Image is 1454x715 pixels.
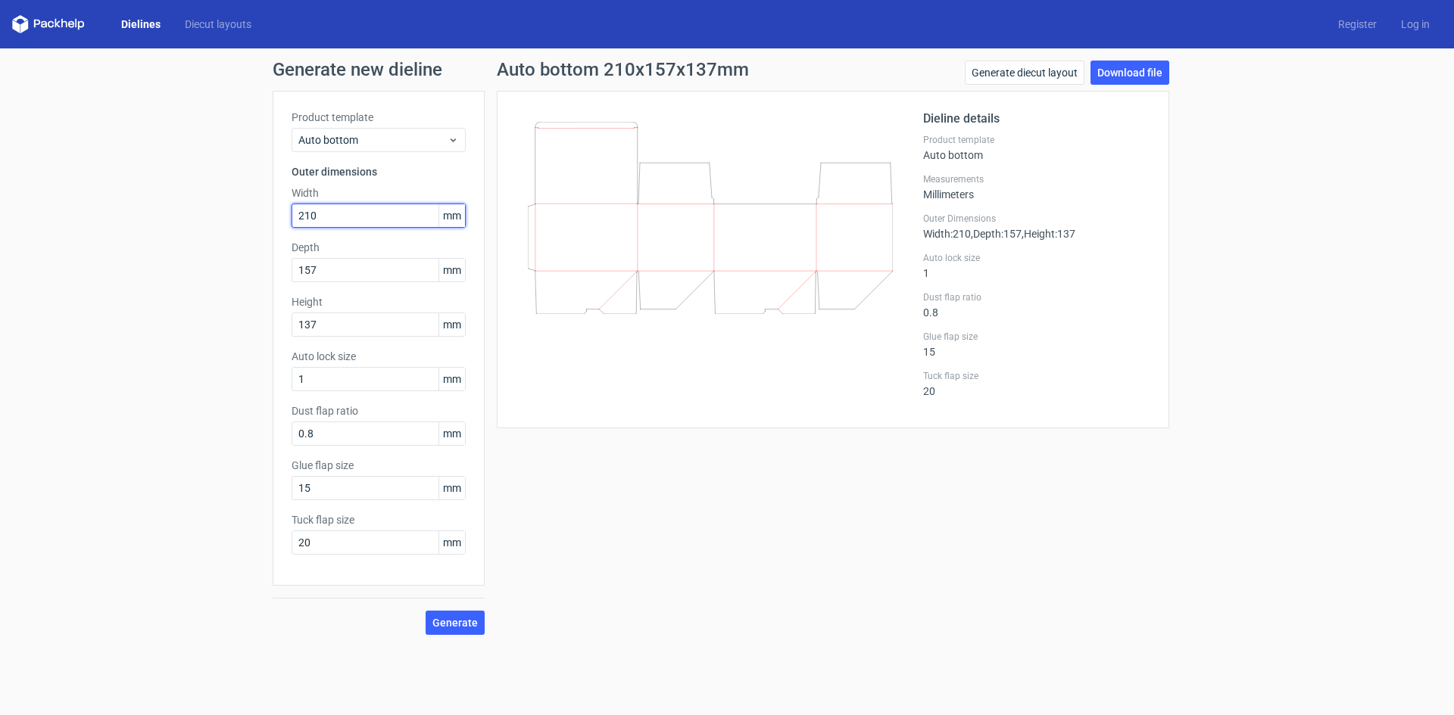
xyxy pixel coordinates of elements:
label: Auto lock size [923,252,1150,264]
label: Product template [292,110,466,125]
a: Download file [1090,61,1169,85]
a: Diecut layouts [173,17,264,32]
h1: Generate new dieline [273,61,1181,79]
span: , Height : 137 [1022,228,1075,240]
a: Generate diecut layout [965,61,1084,85]
span: mm [438,313,465,336]
h1: Auto bottom 210x157x137mm [497,61,749,79]
label: Outer Dimensions [923,213,1150,225]
span: mm [438,422,465,445]
span: Auto bottom [298,132,448,148]
span: Width : 210 [923,228,971,240]
label: Height [292,294,466,309]
button: Generate [426,611,485,635]
span: mm [438,368,465,390]
label: Width [292,185,466,201]
label: Tuck flap size [923,370,1150,382]
label: Dust flap ratio [923,291,1150,303]
span: , Depth : 157 [971,228,1022,240]
label: Auto lock size [292,349,466,364]
label: Product template [923,134,1150,146]
div: 20 [923,370,1150,397]
a: Log in [1389,17,1442,32]
h3: Outer dimensions [292,164,466,179]
div: Millimeters [923,173,1150,201]
label: Measurements [923,173,1150,185]
div: 1 [923,252,1150,279]
label: Glue flap size [923,331,1150,343]
label: Glue flap size [292,458,466,473]
a: Register [1326,17,1389,32]
h2: Dieline details [923,110,1150,128]
label: Dust flap ratio [292,403,466,418]
span: mm [438,531,465,554]
span: mm [438,477,465,499]
div: 15 [923,331,1150,358]
span: mm [438,259,465,281]
label: Depth [292,240,466,255]
div: Auto bottom [923,134,1150,161]
a: Dielines [109,17,173,32]
label: Tuck flap size [292,512,466,527]
span: Generate [432,617,478,628]
span: mm [438,204,465,227]
div: 0.8 [923,291,1150,319]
